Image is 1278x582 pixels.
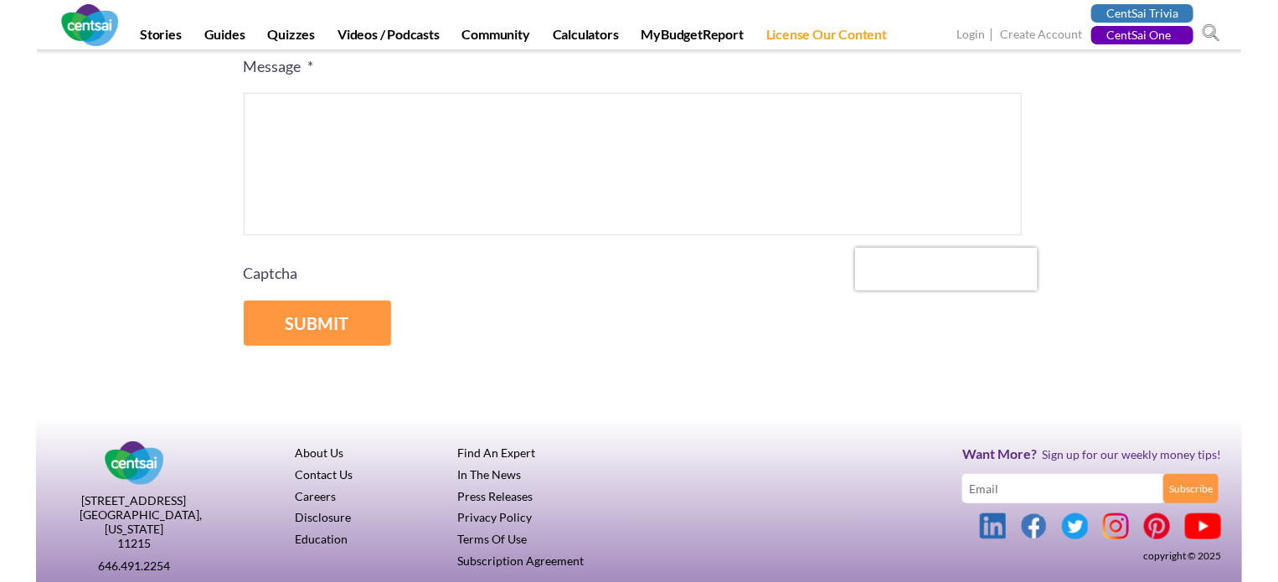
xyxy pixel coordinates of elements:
[956,27,985,44] a: Login
[457,510,532,524] a: Privacy Policy
[543,26,629,49] a: Calculators
[130,26,192,49] a: Stories
[962,474,1166,503] input: Email
[61,4,118,46] img: CentSai
[257,26,325,49] a: Quizzes
[295,510,351,524] a: Disclosure
[1185,513,1221,539] a: Youtube
[1163,474,1219,503] input: Subscribe
[327,26,450,49] a: Videos / Podcasts
[1062,513,1088,539] a: Twitter
[244,264,1022,283] label: Captcha
[1144,513,1170,539] a: Pinterest
[1000,27,1082,44] a: Create Account
[855,248,1038,291] iframe: reCAPTCHA
[1091,4,1193,23] a: CentSai Trivia
[295,467,353,482] a: Contact Us
[756,26,897,49] a: License Our Content
[457,554,584,568] a: Subscription Agreement
[1091,26,1193,44] a: CentSai One
[244,57,1022,76] label: Message
[244,301,391,347] input: Submit
[295,489,336,503] a: Careers
[194,26,255,49] a: Guides
[953,549,1221,563] p: copyright © 2025
[295,532,348,546] a: Education
[457,489,533,503] a: Press Releases
[1021,513,1047,539] a: Facebook
[1103,513,1129,539] a: Instagram
[80,493,188,550] p: [STREET_ADDRESS] [GEOGRAPHIC_DATA], [US_STATE] 11215
[80,559,188,573] p: 646.491.2254
[452,26,540,49] a: Community
[987,25,997,44] span: |
[295,446,343,460] a: About Us
[457,446,535,460] a: Find An Expert
[457,532,527,546] a: Terms Of Use
[980,513,1006,539] a: Linked In
[962,446,1042,461] span: Want More?
[962,446,1221,461] h3: Sign up for our weekly money tips!
[457,467,521,482] a: In The News
[631,26,754,49] a: MyBudgetReport
[105,441,163,485] img: Centsai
